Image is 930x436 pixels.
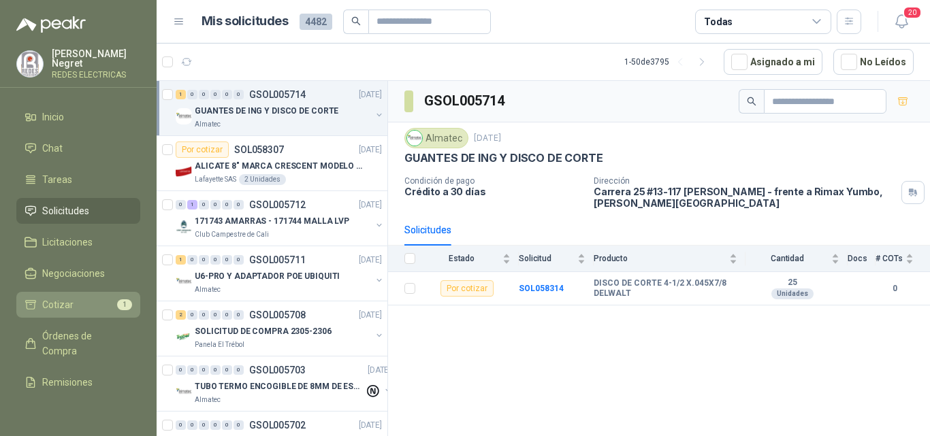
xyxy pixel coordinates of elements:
[176,108,192,124] img: Company Logo
[176,365,186,375] div: 0
[624,51,713,73] div: 1 - 50 de 3795
[474,132,501,145] p: [DATE]
[407,131,422,146] img: Company Logo
[176,307,385,350] a: 2 0 0 0 0 0 GSOL005708[DATE] Company LogoSOLICITUD DE COMPRA 2305-2306Panela El Trébol
[176,384,192,400] img: Company Logo
[210,90,221,99] div: 0
[210,200,221,209] div: 0
[210,255,221,265] div: 0
[210,365,221,375] div: 0
[234,200,244,209] div: 0
[519,284,564,293] a: SOL058314
[195,160,364,173] p: ALICATE 8" MARCA CRESCENT MODELO 38008tv
[594,254,726,263] span: Producto
[195,339,244,350] p: Panela El Trébol
[195,325,332,338] p: SOLICITUD DE COMPRA 2305-2306
[176,420,186,430] div: 0
[359,199,382,212] p: [DATE]
[199,365,209,375] div: 0
[704,14,733,29] div: Todas
[234,90,244,99] div: 0
[176,252,385,295] a: 1 0 0 0 0 0 GSOL005711[DATE] Company LogoU6-PRO Y ADAPTADOR POE UBIQUITIAlmatec
[176,255,186,265] div: 1
[187,255,197,265] div: 0
[234,145,284,154] p: SOL058307
[222,90,232,99] div: 0
[176,200,186,209] div: 0
[42,235,93,250] span: Licitaciones
[876,246,930,272] th: # COTs
[833,49,914,75] button: No Leídos
[848,246,876,272] th: Docs
[42,266,105,281] span: Negociaciones
[199,255,209,265] div: 0
[359,309,382,322] p: [DATE]
[249,310,306,320] p: GSOL005708
[16,135,140,161] a: Chat
[42,172,72,187] span: Tareas
[187,420,197,430] div: 0
[234,255,244,265] div: 0
[876,254,903,263] span: # COTs
[16,323,140,364] a: Órdenes de Compra
[239,174,286,185] div: 2 Unidades
[359,419,382,432] p: [DATE]
[222,255,232,265] div: 0
[16,261,140,286] a: Negociaciones
[42,297,74,312] span: Cotizar
[404,222,451,237] div: Solicitudes
[424,90,507,112] h3: GSOL005714
[404,186,583,197] p: Crédito a 30 días
[187,365,197,375] div: 0
[210,310,221,320] div: 0
[176,90,186,99] div: 1
[195,395,221,405] p: Almatec
[52,71,140,79] p: REDES ELECTRICAS
[404,128,468,148] div: Almatec
[187,90,197,99] div: 0
[199,420,209,430] div: 0
[176,273,192,290] img: Company Logo
[176,329,192,345] img: Company Logo
[16,104,140,130] a: Inicio
[745,254,829,263] span: Cantidad
[234,365,244,375] div: 0
[594,176,896,186] p: Dirección
[234,310,244,320] div: 0
[234,420,244,430] div: 0
[300,14,332,30] span: 4482
[176,141,229,158] div: Por cotizar
[222,310,232,320] div: 0
[771,288,814,299] div: Unidades
[16,198,140,224] a: Solicitudes
[423,254,500,263] span: Estado
[368,364,391,377] p: [DATE]
[724,49,822,75] button: Asignado a mi
[222,420,232,430] div: 0
[199,310,209,320] div: 0
[594,278,737,299] b: DISCO DE CORTE 4-1/2 X.045X7/8 DELWALT
[222,200,232,209] div: 0
[249,90,306,99] p: GSOL005714
[176,362,394,405] a: 0 0 0 0 0 0 GSOL005703[DATE] Company LogoTUBO TERMO ENCOGIBLE DE 8MM DE ESPESOR X 5CMSAlmatec
[519,246,594,272] th: Solicitud
[16,401,140,426] a: Configuración
[187,310,197,320] div: 0
[195,174,236,185] p: Lafayette SAS
[359,254,382,267] p: [DATE]
[176,218,192,235] img: Company Logo
[176,86,385,130] a: 1 0 0 0 0 0 GSOL005714[DATE] Company LogoGUANTES DE ING Y DISCO DE CORTEAlmatec
[16,292,140,318] a: Cotizar1
[16,167,140,192] a: Tareas
[745,246,848,272] th: Cantidad
[222,365,232,375] div: 0
[195,105,338,118] p: GUANTES DE ING Y DISCO DE CORTE
[187,200,197,209] div: 1
[594,186,896,209] p: Carrera 25 #13-117 [PERSON_NAME] - frente a Rimax Yumbo , [PERSON_NAME][GEOGRAPHIC_DATA]
[903,6,922,19] span: 20
[195,215,349,228] p: 171743 AMARRAS - 171744 MALLA LVP
[249,200,306,209] p: GSOL005712
[52,49,140,68] p: [PERSON_NAME] Negret
[17,51,43,77] img: Company Logo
